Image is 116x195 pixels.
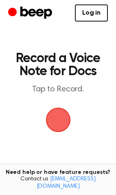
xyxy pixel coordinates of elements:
[5,176,111,190] span: Contact us
[46,108,70,132] img: Beep Logo
[15,84,101,95] p: Tap to Record.
[8,5,54,21] a: Beep
[37,176,96,189] a: [EMAIL_ADDRESS][DOMAIN_NAME]
[15,52,101,78] h1: Record a Voice Note for Docs
[75,4,108,22] a: Log in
